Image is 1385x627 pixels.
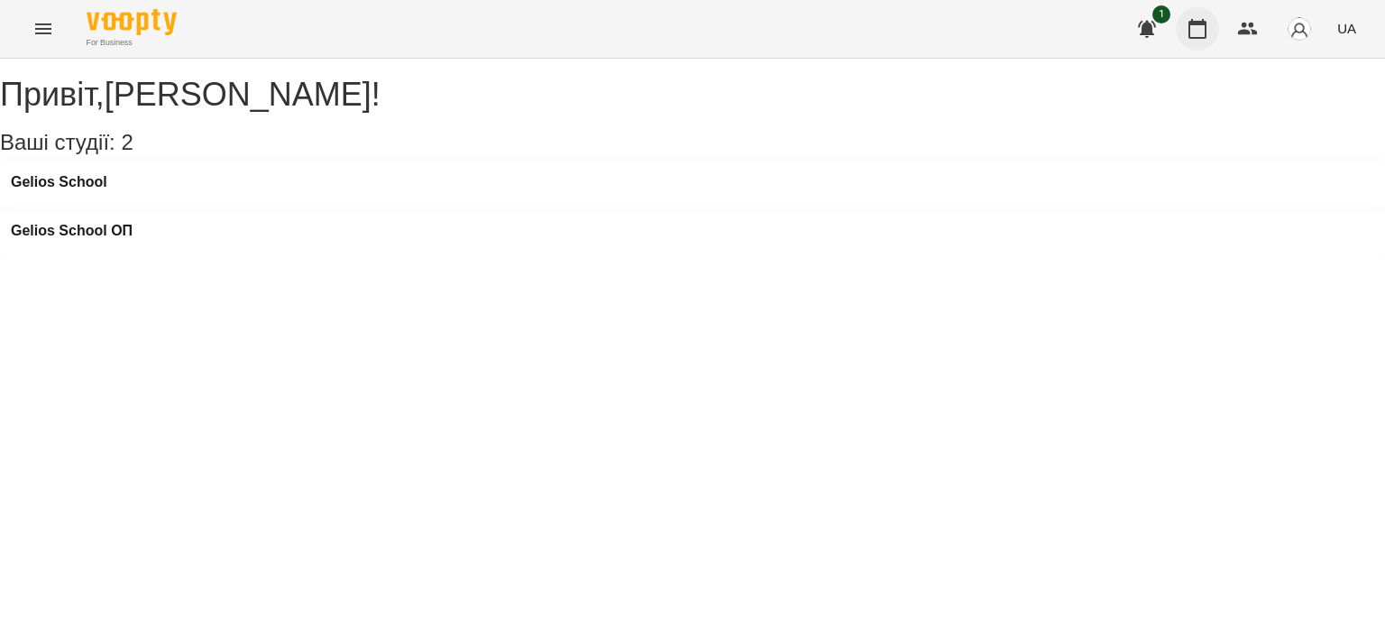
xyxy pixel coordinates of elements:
img: Voopty Logo [87,9,177,35]
a: Gelios School ОП [11,223,133,239]
span: For Business [87,37,177,49]
span: UA [1337,19,1356,38]
a: Gelios School [11,174,107,190]
button: UA [1330,12,1363,45]
span: 2 [121,130,133,154]
img: avatar_s.png [1287,16,1312,41]
span: 1 [1152,5,1170,23]
button: Menu [22,7,65,51]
